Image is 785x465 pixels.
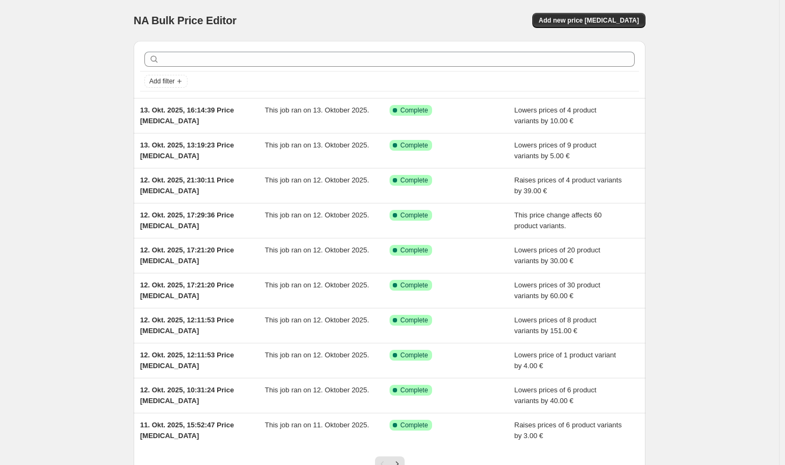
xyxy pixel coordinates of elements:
[140,176,234,195] span: 12. Okt. 2025, 21:30:11 Price [MEDICAL_DATA]
[265,176,370,184] span: This job ran on 12. Oktober 2025.
[515,351,616,370] span: Lowers price of 1 product variant by 4.00 €
[515,386,596,405] span: Lowers prices of 6 product variants by 40.00 €
[265,281,370,289] span: This job ran on 12. Oktober 2025.
[515,211,602,230] span: This price change affects 60 product variants.
[515,141,596,160] span: Lowers prices of 9 product variants by 5.00 €
[265,106,370,114] span: This job ran on 13. Oktober 2025.
[515,281,601,300] span: Lowers prices of 30 product variants by 60.00 €
[539,16,639,25] span: Add new price [MEDICAL_DATA]
[144,75,187,88] button: Add filter
[400,176,428,185] span: Complete
[265,386,370,394] span: This job ran on 12. Oktober 2025.
[140,211,234,230] span: 12. Okt. 2025, 17:29:36 Price [MEDICAL_DATA]
[265,316,370,324] span: This job ran on 12. Oktober 2025.
[400,386,428,394] span: Complete
[515,421,622,440] span: Raises prices of 6 product variants by 3.00 €
[400,421,428,429] span: Complete
[515,106,596,125] span: Lowers prices of 4 product variants by 10.00 €
[400,281,428,290] span: Complete
[532,13,645,28] button: Add new price [MEDICAL_DATA]
[149,77,175,86] span: Add filter
[265,351,370,359] span: This job ran on 12. Oktober 2025.
[140,386,234,405] span: 12. Okt. 2025, 10:31:24 Price [MEDICAL_DATA]
[400,106,428,115] span: Complete
[140,246,234,265] span: 12. Okt. 2025, 17:21:20 Price [MEDICAL_DATA]
[140,351,234,370] span: 12. Okt. 2025, 12:11:53 Price [MEDICAL_DATA]
[515,316,596,335] span: Lowers prices of 8 product variants by 151.00 €
[265,246,370,254] span: This job ran on 12. Oktober 2025.
[400,211,428,220] span: Complete
[515,246,601,265] span: Lowers prices of 20 product variants by 30.00 €
[134,15,237,26] span: NA Bulk Price Editor
[265,141,370,149] span: This job ran on 13. Oktober 2025.
[265,421,370,429] span: This job ran on 11. Oktober 2025.
[140,421,234,440] span: 11. Okt. 2025, 15:52:47 Price [MEDICAL_DATA]
[515,176,622,195] span: Raises prices of 4 product variants by 39.00 €
[400,351,428,360] span: Complete
[265,211,370,219] span: This job ran on 12. Oktober 2025.
[140,316,234,335] span: 12. Okt. 2025, 12:11:53 Price [MEDICAL_DATA]
[400,316,428,325] span: Complete
[400,141,428,150] span: Complete
[140,106,234,125] span: 13. Okt. 2025, 16:14:39 Price [MEDICAL_DATA]
[140,141,234,160] span: 13. Okt. 2025, 13:19:23 Price [MEDICAL_DATA]
[140,281,234,300] span: 12. Okt. 2025, 17:21:20 Price [MEDICAL_DATA]
[400,246,428,255] span: Complete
